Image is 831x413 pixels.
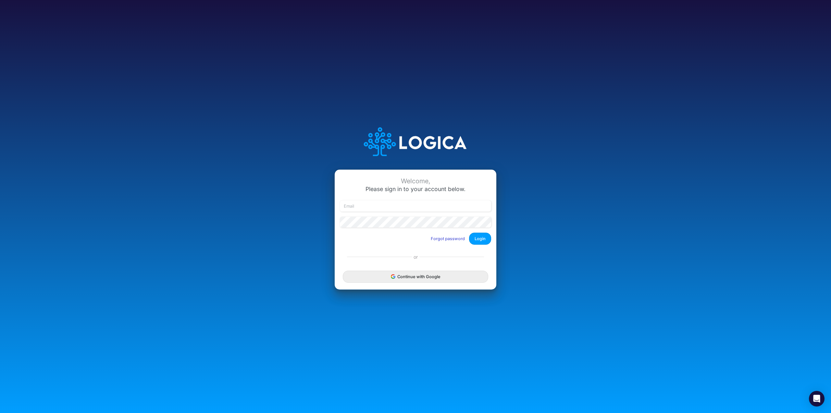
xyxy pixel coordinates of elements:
input: Email [340,200,491,212]
span: Please sign in to your account below. [366,186,465,192]
button: Login [469,233,491,245]
div: Open Intercom Messenger [809,391,825,407]
div: Welcome, [340,177,491,185]
button: Forgot password [427,233,469,244]
button: Continue with Google [343,271,488,283]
